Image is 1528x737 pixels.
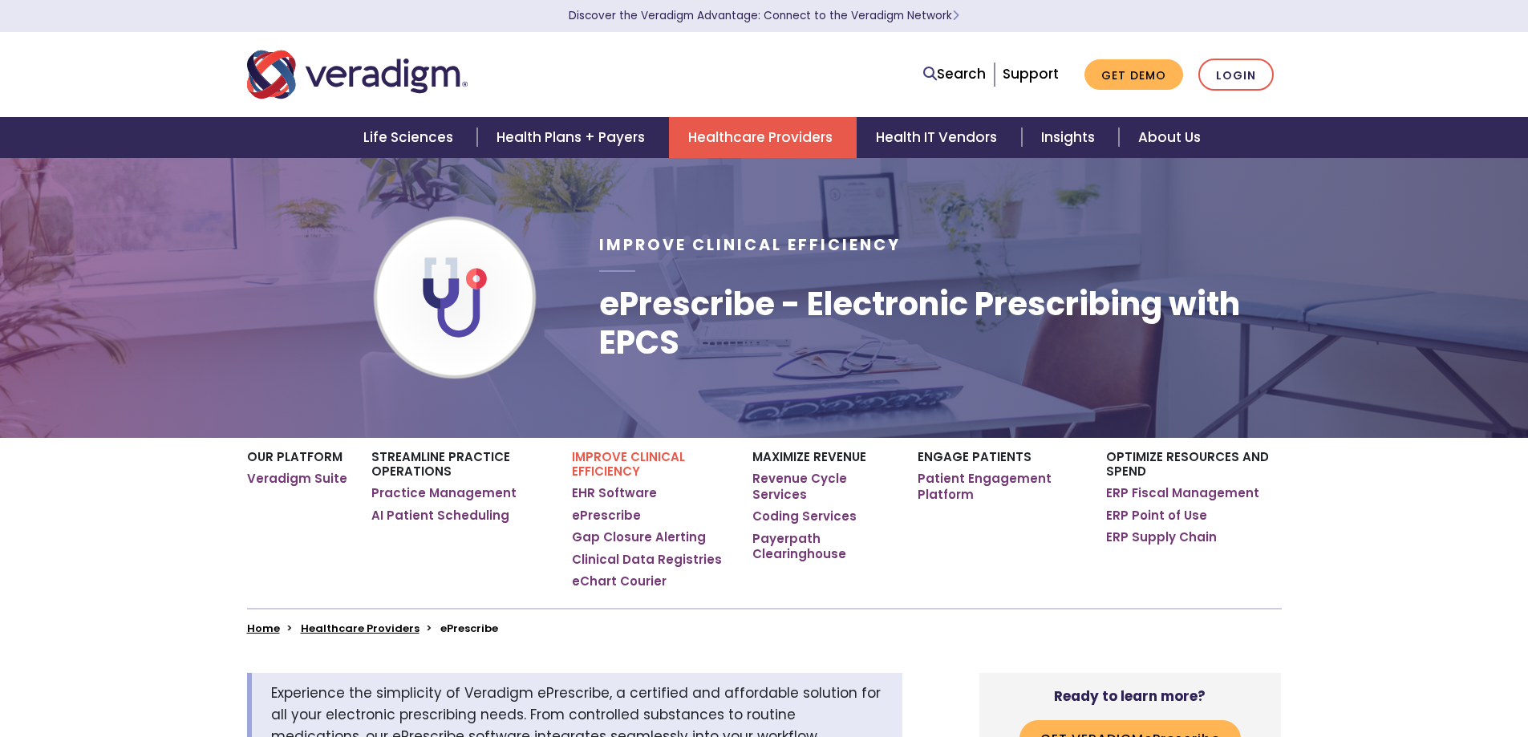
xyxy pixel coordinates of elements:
[1198,59,1274,91] a: Login
[344,117,477,158] a: Life Sciences
[923,63,986,85] a: Search
[1084,59,1183,91] a: Get Demo
[572,485,657,501] a: EHR Software
[247,621,280,636] a: Home
[371,508,509,524] a: AI Patient Scheduling
[572,552,722,568] a: Clinical Data Registries
[247,471,347,487] a: Veradigm Suite
[569,8,959,23] a: Discover the Veradigm Advantage: Connect to the Veradigm NetworkLearn More
[1106,485,1259,501] a: ERP Fiscal Management
[752,471,893,502] a: Revenue Cycle Services
[1119,117,1220,158] a: About Us
[669,117,857,158] a: Healthcare Providers
[918,471,1082,502] a: Patient Engagement Platform
[572,573,667,589] a: eChart Courier
[752,531,893,562] a: Payerpath Clearinghouse
[247,48,468,101] img: Veradigm logo
[301,621,419,636] a: Healthcare Providers
[1106,508,1207,524] a: ERP Point of Use
[477,117,669,158] a: Health Plans + Payers
[857,117,1021,158] a: Health IT Vendors
[599,285,1281,362] h1: ePrescribe - Electronic Prescribing with EPCS
[1054,686,1206,706] strong: Ready to learn more?
[1106,529,1217,545] a: ERP Supply Chain
[371,485,517,501] a: Practice Management
[952,8,959,23] span: Learn More
[1022,117,1119,158] a: Insights
[1003,64,1059,83] a: Support
[599,234,901,256] span: Improve Clinical Efficiency
[572,529,706,545] a: Gap Closure Alerting
[752,508,857,524] a: Coding Services
[572,508,641,524] a: ePrescribe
